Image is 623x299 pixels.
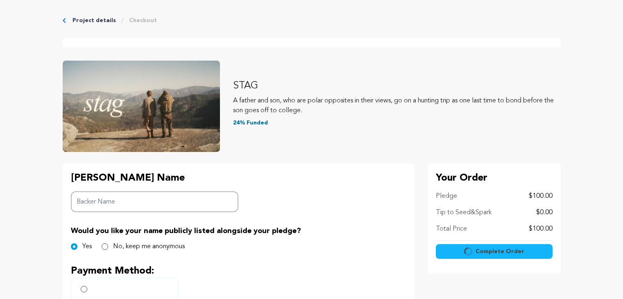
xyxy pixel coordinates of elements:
p: Payment Method: [71,265,406,278]
input: Backer Name [71,191,239,212]
p: Your Order [436,172,553,185]
p: Pledge [436,191,457,201]
p: A father and son, who are polar opposites in their views, go on a hunting trip as one last time t... [233,96,561,116]
span: Complete Order [476,247,524,256]
p: Would you like your name publicly listed alongside your pledge? [71,225,406,237]
img: STAG image [63,61,220,152]
label: Yes [82,242,92,251]
label: No, keep me anonymous [113,242,185,251]
p: $100.00 [529,191,553,201]
a: Project details [72,16,116,25]
p: Total Price [436,224,467,234]
p: Tip to Seed&Spark [436,208,492,217]
p: $0.00 [536,208,553,217]
button: Complete Order [436,244,553,259]
p: STAG [233,79,561,93]
p: $100.00 [529,224,553,234]
a: Checkout [129,16,157,25]
div: Breadcrumb [63,16,561,25]
p: [PERSON_NAME] Name [71,172,239,185]
p: 24% Funded [233,119,561,127]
